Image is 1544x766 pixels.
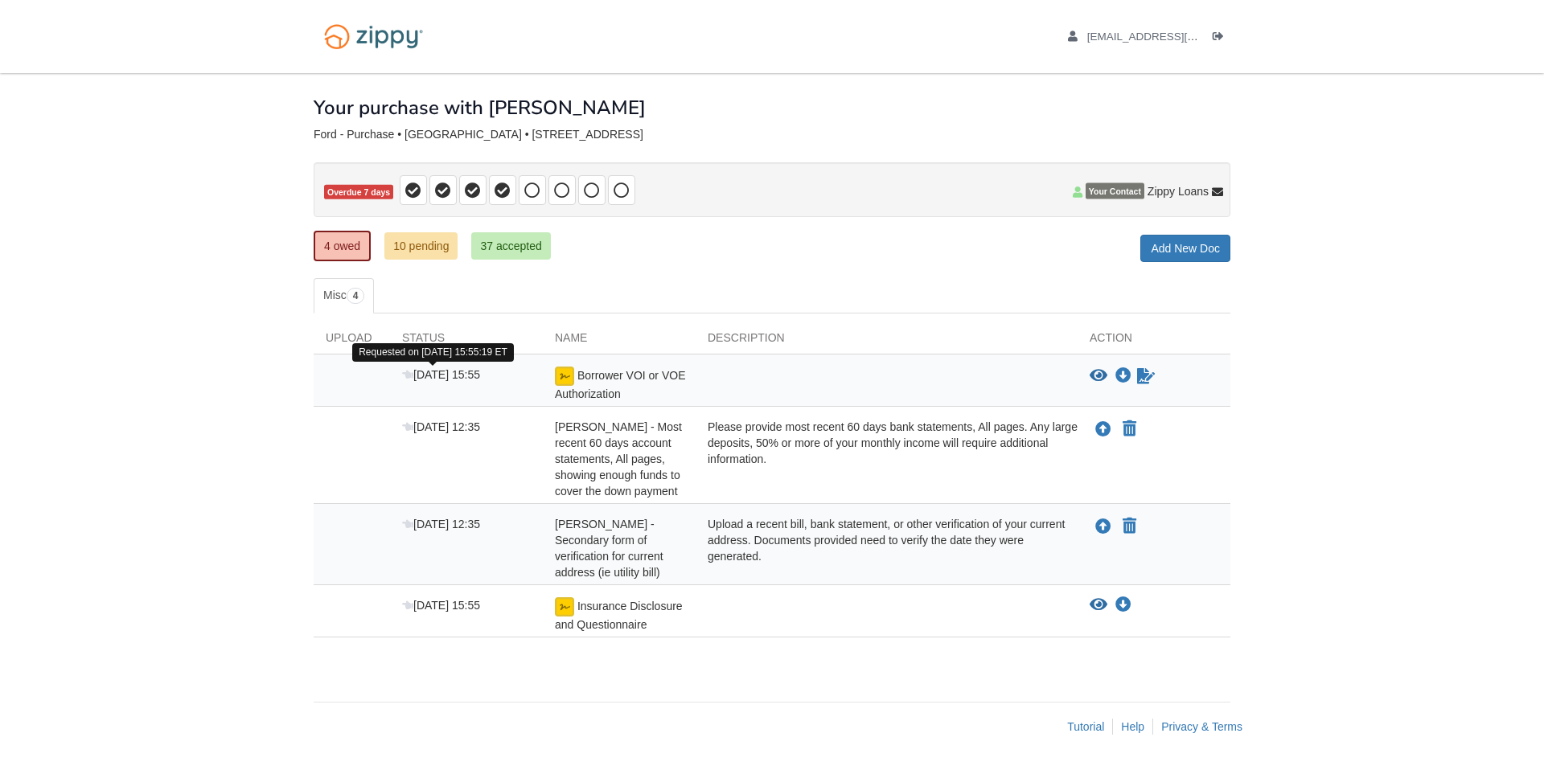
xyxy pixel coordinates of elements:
button: View Borrower VOI or VOE Authorization [1090,368,1107,384]
a: Tutorial [1067,720,1104,733]
span: Borrower VOI or VOE Authorization [555,369,685,400]
button: Declare Glen Ford - Secondary form of verification for current address (ie utility bill) not appl... [1121,517,1138,536]
div: Upload a recent bill, bank statement, or other verification of your current address. Documents pr... [696,516,1078,580]
div: Please provide most recent 60 days bank statements, All pages. Any large deposits, 50% or more of... [696,419,1078,499]
div: Upload [314,330,390,354]
div: Name [543,330,696,354]
span: Overdue 7 days [324,185,393,200]
span: 352mrsshogun@gmail.com [1087,31,1271,43]
div: Requested on [DATE] 15:55:19 ET [352,343,514,362]
button: Upload Glen Ford - Most recent 60 days account statements, All pages, showing enough funds to cov... [1094,419,1113,440]
h1: Your purchase with [PERSON_NAME] [314,97,646,118]
span: Your Contact [1086,183,1144,199]
a: Add New Doc [1140,235,1230,262]
a: Download Borrower VOI or VOE Authorization [1115,370,1131,383]
div: Ford - Purchase • [GEOGRAPHIC_DATA] • [STREET_ADDRESS] [314,128,1230,141]
span: [DATE] 15:55 [402,368,480,381]
a: 4 owed [314,231,371,261]
a: Download Insurance Disclosure and Questionnaire [1115,599,1131,612]
img: esign [555,597,574,616]
button: View Insurance Disclosure and Questionnaire [1090,597,1107,613]
span: [DATE] 12:35 [402,518,480,530]
div: Status [390,330,543,354]
a: 10 pending [384,232,458,260]
img: Logo [314,16,433,57]
span: Insurance Disclosure and Questionnaire [555,600,683,631]
span: Zippy Loans [1148,183,1209,199]
span: 4 [347,288,365,304]
div: Action [1078,330,1230,354]
span: [PERSON_NAME] - Most recent 60 days account statements, All pages, showing enough funds to cover ... [555,420,682,498]
a: Waiting for your co-borrower to e-sign [1135,367,1156,386]
a: Misc [314,278,374,313]
a: Log out [1213,31,1230,47]
span: [DATE] 12:35 [402,420,480,433]
span: [DATE] 15:55 [402,599,480,612]
span: [PERSON_NAME] - Secondary form of verification for current address (ie utility bill) [555,518,663,579]
a: edit profile [1068,31,1271,47]
a: Privacy & Terms [1161,720,1242,733]
a: 37 accepted [471,232,550,260]
a: Help [1121,720,1144,733]
button: Declare Glen Ford - Most recent 60 days account statements, All pages, showing enough funds to co... [1121,420,1138,439]
img: esign [555,367,574,386]
button: Upload Glen Ford - Secondary form of verification for current address (ie utility bill) [1094,516,1113,537]
div: Description [696,330,1078,354]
